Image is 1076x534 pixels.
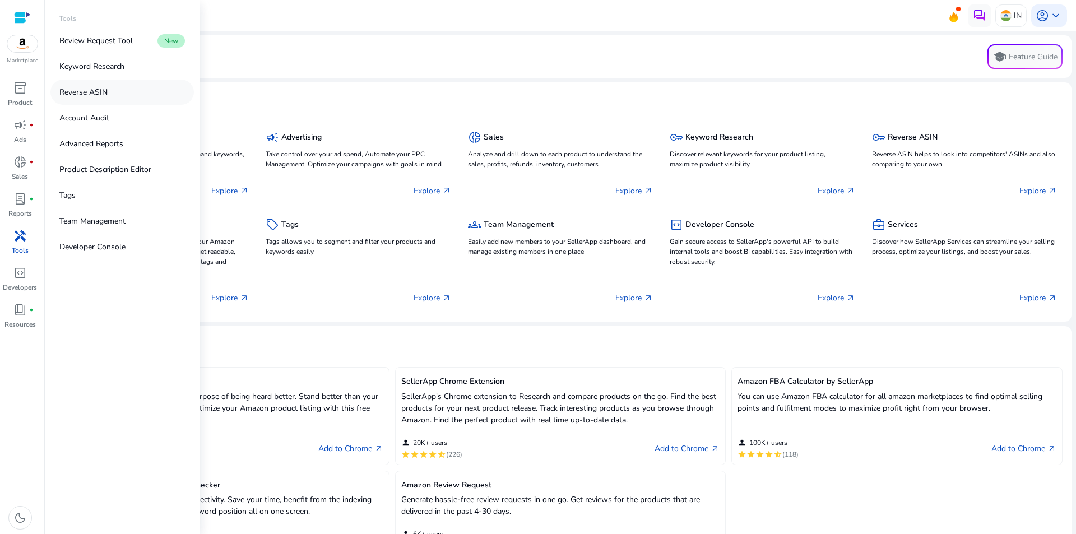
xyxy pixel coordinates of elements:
[59,35,133,47] p: Review Request Tool
[64,391,383,426] p: Tailor make your listing for the sole purpose of being heard better. Stand better than your compe...
[846,186,855,195] span: arrow_outward
[437,450,446,459] mat-icon: star_half
[413,438,447,447] span: 20K+ users
[7,57,38,65] p: Marketplace
[266,149,451,169] p: Take control over your ad spend, Automate your PPC Management, Optimize your campaigns with goals...
[818,185,855,197] p: Explore
[211,292,249,304] p: Explore
[374,444,383,453] span: arrow_outward
[442,294,451,303] span: arrow_outward
[414,185,451,197] p: Explore
[7,35,38,52] img: amazon.svg
[1048,186,1057,195] span: arrow_outward
[29,123,34,127] span: fiber_manual_record
[468,149,653,169] p: Analyze and drill down to each product to understand the sales, profits, refunds, inventory, cust...
[13,511,27,524] span: dark_mode
[872,131,885,144] span: key
[888,220,918,230] h5: Services
[64,377,383,387] h5: Amazon Keyword Research Tool
[401,494,720,517] p: Generate hassle-free review requests in one go. Get reviews for the products that are delivered i...
[13,192,27,206] span: lab_profile
[401,481,720,490] h5: Amazon Review Request
[738,391,1056,414] p: You can use Amazon FBA calculator for all amazon marketplaces to find optimal selling points and ...
[59,112,109,124] p: Account Audit
[872,236,1057,257] p: Discover how SellerApp Services can streamline your selling process, optimize your listings, and ...
[13,81,27,95] span: inventory_2
[13,266,27,280] span: code_blocks
[29,160,34,164] span: fiber_manual_record
[685,220,754,230] h5: Developer Console
[755,450,764,459] mat-icon: star
[59,61,124,72] p: Keyword Research
[59,215,126,227] p: Team Management
[59,13,76,24] p: Tools
[318,442,383,456] a: Add to Chromearrow_outward
[1047,444,1056,453] span: arrow_outward
[266,131,279,144] span: campaign
[749,438,787,447] span: 100K+ users
[615,292,653,304] p: Explore
[13,118,27,132] span: campaign
[1036,9,1049,22] span: account_circle
[414,292,451,304] p: Explore
[991,442,1056,456] a: Add to Chromearrow_outward
[1000,10,1012,21] img: in.svg
[670,236,855,267] p: Gain secure access to SellerApp's powerful API to build internal tools and boost BI capabilities....
[764,450,773,459] mat-icon: star
[281,220,299,230] h5: Tags
[738,377,1056,387] h5: Amazon FBA Calculator by SellerApp
[13,155,27,169] span: donut_small
[266,236,451,257] p: Tags allows you to segment and filter your products and keywords easily
[401,377,720,387] h5: SellerApp Chrome Extension
[13,229,27,243] span: handyman
[987,44,1063,69] button: schoolFeature Guide
[993,50,1007,63] span: school
[401,450,410,459] mat-icon: star
[872,218,885,231] span: business_center
[266,218,279,231] span: sell
[670,149,855,169] p: Discover relevant keywords for your product listing, maximize product visibility
[773,450,782,459] mat-icon: star_half
[782,450,799,459] span: (118)
[484,220,554,230] h5: Team Management
[644,294,653,303] span: arrow_outward
[888,133,938,142] h5: Reverse ASIN
[1009,52,1058,63] p: Feature Guide
[3,282,37,292] p: Developers
[1049,9,1063,22] span: keyboard_arrow_down
[13,303,27,317] span: book_4
[410,450,419,459] mat-icon: star
[615,185,653,197] p: Explore
[738,438,746,447] mat-icon: person
[670,218,683,231] span: code_blocks
[8,208,32,219] p: Reports
[59,86,108,98] p: Reverse ASIN
[12,245,29,256] p: Tools
[419,450,428,459] mat-icon: star
[4,319,36,329] p: Resources
[14,134,26,145] p: Ads
[401,438,410,447] mat-icon: person
[655,442,720,456] a: Add to Chromearrow_outward
[1019,185,1057,197] p: Explore
[685,133,753,142] h5: Keyword Research
[59,164,151,175] p: Product Description Editor
[818,292,855,304] p: Explore
[670,131,683,144] span: key
[711,444,720,453] span: arrow_outward
[1019,292,1057,304] p: Explore
[59,241,126,253] p: Developer Console
[738,450,746,459] mat-icon: star
[8,97,32,108] p: Product
[29,197,34,201] span: fiber_manual_record
[59,189,76,201] p: Tags
[64,494,383,517] p: Built with focus on ease of use and effectivity. Save your time, benefit from the indexing inform...
[211,185,249,197] p: Explore
[157,34,185,48] span: New
[846,294,855,303] span: arrow_outward
[468,236,653,257] p: Easily add new members to your SellerApp dashboard, and manage existing members in one place
[29,308,34,312] span: fiber_manual_record
[281,133,322,142] h5: Advertising
[64,481,383,490] h5: Amazon Keyword Ranking & Index Checker
[468,131,481,144] span: donut_small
